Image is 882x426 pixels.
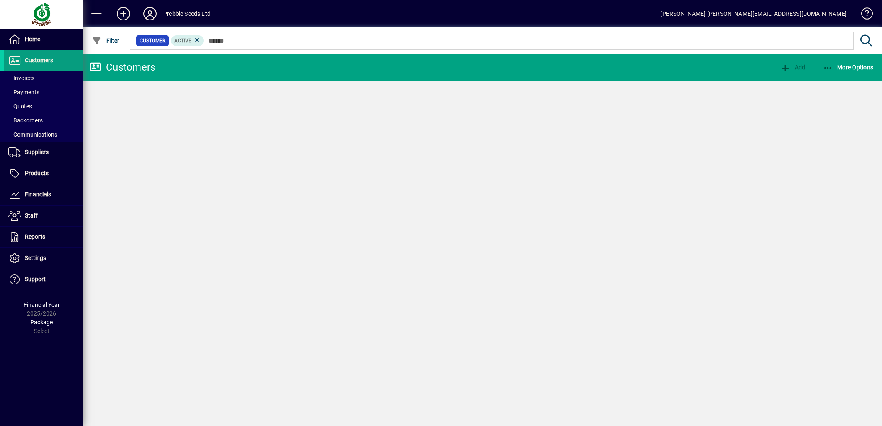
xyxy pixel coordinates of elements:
[25,276,46,282] span: Support
[4,113,83,127] a: Backorders
[4,85,83,99] a: Payments
[4,184,83,205] a: Financials
[855,2,872,29] a: Knowledge Base
[90,33,122,48] button: Filter
[140,37,165,45] span: Customer
[110,6,137,21] button: Add
[821,60,876,75] button: More Options
[137,6,163,21] button: Profile
[4,142,83,163] a: Suppliers
[8,75,34,81] span: Invoices
[25,57,53,64] span: Customers
[8,103,32,110] span: Quotes
[30,319,53,326] span: Package
[778,60,807,75] button: Add
[8,89,39,95] span: Payments
[4,99,83,113] a: Quotes
[25,233,45,240] span: Reports
[163,7,211,20] div: Prebble Seeds Ltd
[25,170,49,176] span: Products
[780,64,805,71] span: Add
[4,248,83,269] a: Settings
[4,269,83,290] a: Support
[4,227,83,247] a: Reports
[174,38,191,44] span: Active
[4,71,83,85] a: Invoices
[171,35,204,46] mat-chip: Activation Status: Active
[24,301,60,308] span: Financial Year
[25,36,40,42] span: Home
[89,61,155,74] div: Customers
[8,117,43,124] span: Backorders
[8,131,57,138] span: Communications
[4,29,83,50] a: Home
[92,37,120,44] span: Filter
[4,206,83,226] a: Staff
[823,64,874,71] span: More Options
[25,191,51,198] span: Financials
[25,149,49,155] span: Suppliers
[25,212,38,219] span: Staff
[25,255,46,261] span: Settings
[4,163,83,184] a: Products
[4,127,83,142] a: Communications
[660,7,847,20] div: [PERSON_NAME] [PERSON_NAME][EMAIL_ADDRESS][DOMAIN_NAME]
